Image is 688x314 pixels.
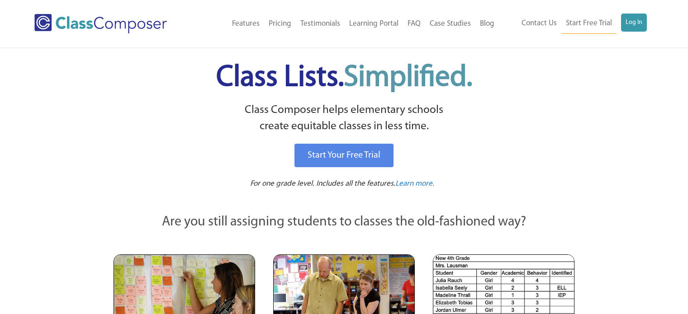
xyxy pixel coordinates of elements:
a: Start Free Trial [561,14,617,34]
a: Features [228,14,264,34]
span: Simplified. [344,63,472,93]
a: Start Your Free Trial [294,144,394,167]
span: Learn more. [395,180,434,187]
nav: Header Menu [196,14,498,34]
a: Testimonials [296,14,345,34]
span: Class Lists. [216,63,472,93]
a: Pricing [264,14,296,34]
a: Contact Us [517,14,561,33]
a: Log In [621,14,647,32]
nav: Header Menu [499,14,647,34]
p: Class Composer helps elementary schools create equitable classes in less time. [112,102,576,135]
a: Learn more. [395,178,434,190]
img: Class Composer [34,14,167,33]
a: Case Studies [425,14,475,34]
p: Are you still assigning students to classes the old-fashioned way? [114,212,575,232]
a: Blog [475,14,499,34]
a: FAQ [403,14,425,34]
span: For one grade level. Includes all the features. [250,180,395,187]
span: Start Your Free Trial [308,151,380,160]
a: Learning Portal [345,14,403,34]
